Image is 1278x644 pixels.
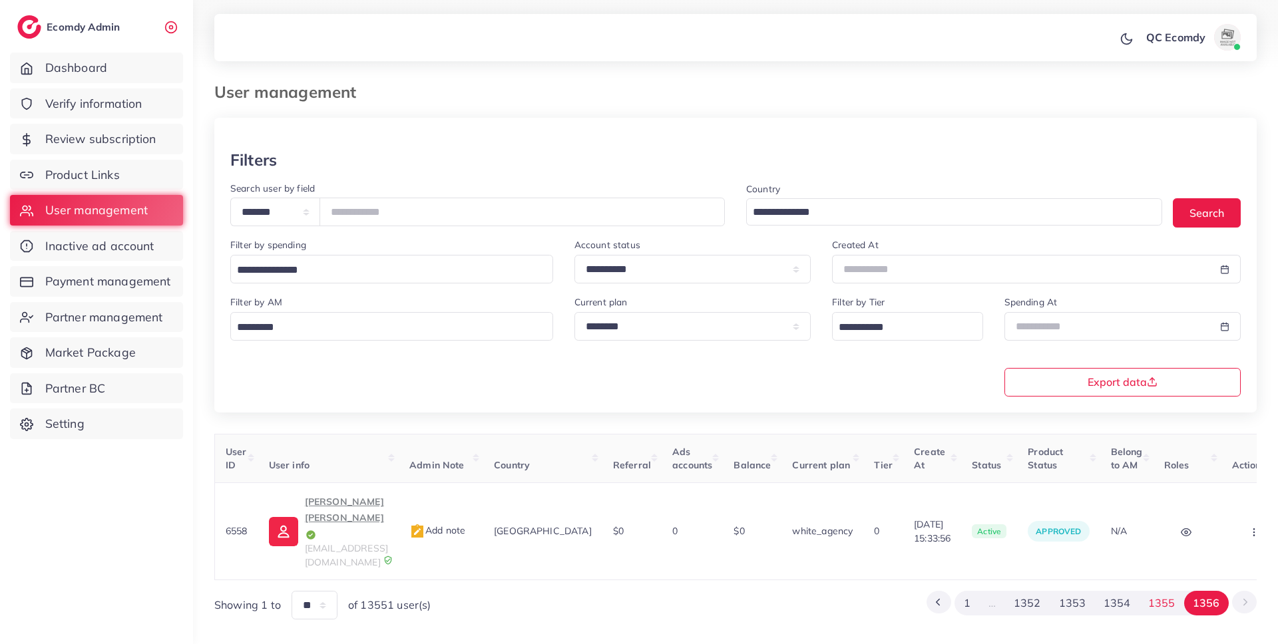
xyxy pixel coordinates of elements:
input: Search for option [834,317,965,338]
a: Partner management [10,302,183,333]
span: [DATE] 15:33:56 [914,518,951,545]
label: Country [746,182,780,196]
span: [GEOGRAPHIC_DATA] [494,525,592,537]
a: Setting [10,408,183,439]
span: Belong to AM [1111,446,1143,471]
button: Search [1173,198,1241,227]
img: icon-tick.de4e08dc.svg [305,529,317,541]
label: Filter by Tier [832,295,885,309]
span: [EMAIL_ADDRESS][DOMAIN_NAME] [305,542,388,567]
span: 0 [874,525,879,537]
a: Review subscription [10,124,183,154]
span: Export data [1088,377,1158,387]
div: Search for option [746,198,1162,226]
button: Go to page 1355 [1139,591,1183,615]
h3: User management [214,82,367,102]
a: Verify information [10,88,183,119]
span: Country [494,459,530,471]
button: Go to page 1353 [1050,591,1094,615]
span: Market Package [45,344,136,361]
button: Go to page 1352 [1005,591,1050,615]
label: Created At [832,238,879,251]
a: logoEcomdy Admin [17,15,123,39]
span: 6558 [226,525,248,537]
span: Product Links [45,166,120,184]
span: Referral [613,459,651,471]
span: $0 [734,525,744,537]
span: Showing 1 to [214,597,281,613]
button: Export data [1004,368,1241,397]
img: ic-user-info.36bf1079.svg [269,517,298,546]
span: Product Status [1028,446,1063,471]
span: $0 [613,525,624,537]
label: Current plan [574,295,628,309]
span: Ads accounts [672,446,712,471]
button: Go to page 1356 [1184,591,1229,615]
a: Dashboard [10,53,183,83]
span: Status [972,459,1001,471]
span: of 13551 user(s) [348,597,431,613]
h2: Ecomdy Admin [47,21,123,33]
span: Create At [914,446,945,471]
span: Add note [409,524,465,536]
span: Actions [1232,459,1266,471]
button: Go to page 1 [955,591,979,615]
label: Account status [574,238,640,251]
label: Filter by spending [230,238,306,251]
a: QC Ecomdyavatar [1139,24,1246,51]
span: active [972,524,1006,539]
span: Payment management [45,273,171,290]
a: Market Package [10,337,183,368]
a: Partner BC [10,373,183,404]
span: Current plan [792,459,850,471]
label: Spending At [1004,295,1058,309]
span: approved [1036,526,1081,536]
span: User ID [226,446,247,471]
img: avatar [1214,24,1241,51]
span: Tier [874,459,893,471]
input: Search for option [232,260,536,281]
a: [PERSON_NAME] [PERSON_NAME][EMAIL_ADDRESS][DOMAIN_NAME] [269,494,388,569]
span: Roles [1164,459,1189,471]
span: Balance [734,459,771,471]
h3: Filters [230,150,277,170]
span: white_agency [792,525,853,537]
span: Verify information [45,95,142,112]
a: Product Links [10,160,183,190]
ul: Pagination [927,591,1257,615]
span: Partner management [45,309,163,326]
a: User management [10,195,183,226]
span: 0 [672,525,678,537]
div: Search for option [230,312,553,341]
span: Admin Note [409,459,465,471]
span: Inactive ad account [45,238,154,255]
p: QC Ecomdy [1146,29,1205,45]
a: Payment management [10,266,183,297]
div: Search for option [832,312,982,341]
span: Dashboard [45,59,107,77]
span: Setting [45,415,85,432]
span: Partner BC [45,380,106,397]
button: Go to previous page [927,591,951,613]
label: Search user by field [230,182,315,195]
img: 9CAL8B2pu8EFxCJHYAAAAldEVYdGRhdGU6Y3JlYXRlADIwMjItMTItMDlUMDQ6NTg6MzkrMDA6MDBXSlgLAAAAJXRFWHRkYXR... [383,556,393,565]
img: admin_note.cdd0b510.svg [409,524,425,540]
p: [PERSON_NAME] [PERSON_NAME] [305,494,388,542]
a: Inactive ad account [10,231,183,261]
input: Search for option [748,202,1145,223]
span: User management [45,202,148,219]
div: Search for option [230,255,553,283]
span: N/A [1111,525,1127,537]
img: logo [17,15,41,39]
button: Go to page 1354 [1094,591,1139,615]
input: Search for option [232,317,536,338]
label: Filter by AM [230,295,282,309]
span: Review subscription [45,130,156,148]
span: User info [269,459,310,471]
